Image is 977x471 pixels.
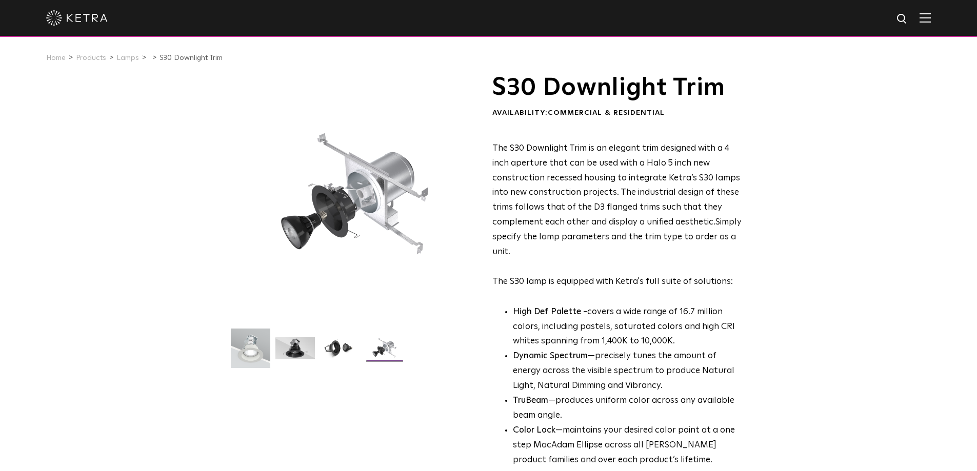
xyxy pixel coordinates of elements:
img: ketra-logo-2019-white [46,10,108,26]
a: Home [46,54,66,62]
li: —maintains your desired color point at a one step MacAdam Ellipse across all [PERSON_NAME] produc... [513,423,742,468]
p: covers a wide range of 16.7 million colors, including pastels, saturated colors and high CRI whit... [513,305,742,350]
img: S30 Halo Downlight_Exploded_Black [365,337,404,367]
a: Lamps [116,54,139,62]
li: —precisely tunes the amount of energy across the visible spectrum to produce Natural Light, Natur... [513,349,742,394]
a: S30 Downlight Trim [159,54,223,62]
img: S30 Halo Downlight_Table Top_Black [320,337,360,367]
img: S30 Halo Downlight_Hero_Black_Gradient [275,337,315,367]
strong: High Def Palette - [513,308,587,316]
span: The S30 Downlight Trim is an elegant trim designed with a 4 inch aperture that can be used with a... [492,144,740,227]
h1: S30 Downlight Trim [492,75,742,100]
p: The S30 lamp is equipped with Ketra's full suite of solutions: [492,141,742,290]
strong: Color Lock [513,426,555,435]
div: Availability: [492,108,742,118]
li: —produces uniform color across any available beam angle. [513,394,742,423]
img: Hamburger%20Nav.svg [920,13,931,23]
span: Simply specify the lamp parameters and the trim type to order as a unit.​ [492,218,742,256]
strong: TruBeam [513,396,548,405]
a: Products [76,54,106,62]
img: S30-DownlightTrim-2021-Web-Square [231,329,270,376]
strong: Dynamic Spectrum [513,352,588,360]
img: search icon [896,13,909,26]
span: Commercial & Residential [548,109,665,116]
